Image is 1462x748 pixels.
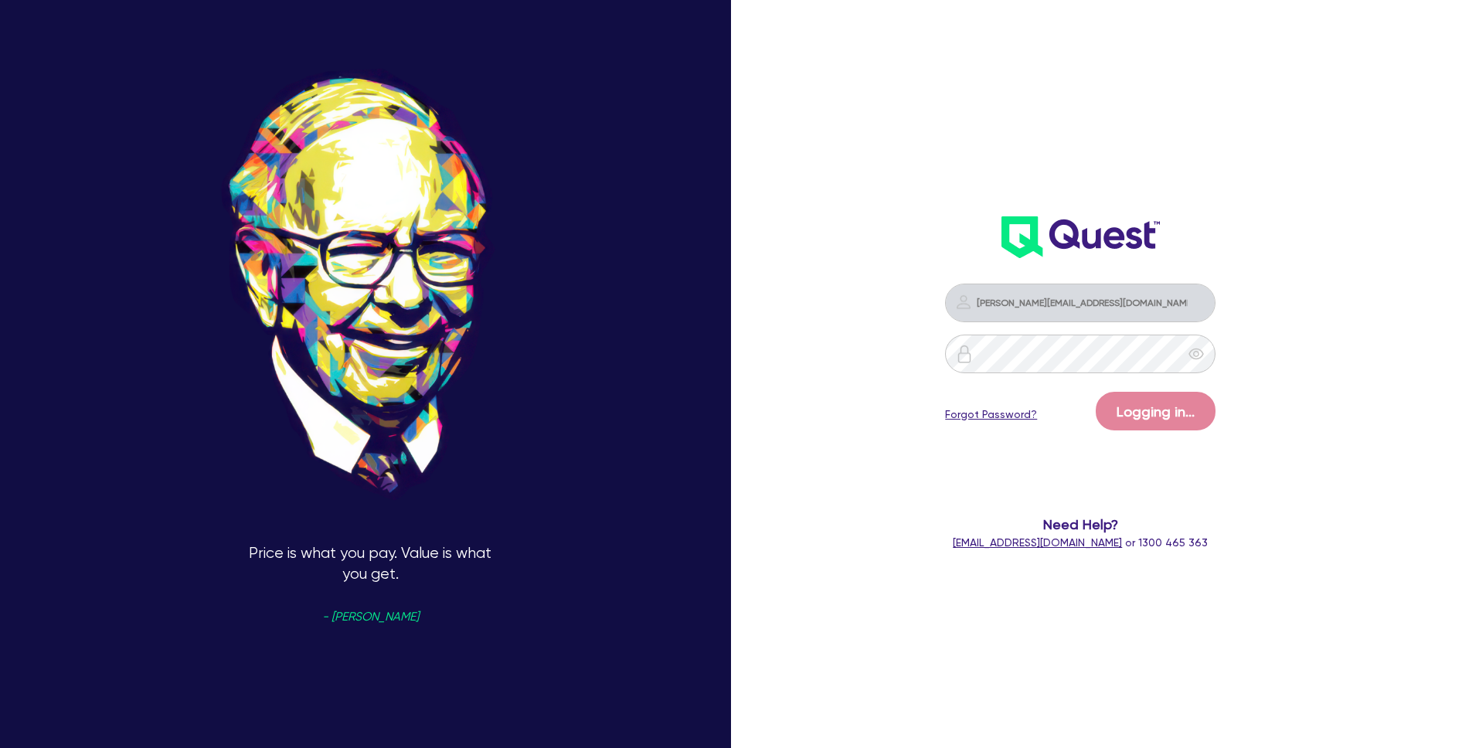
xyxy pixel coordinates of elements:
span: eye [1188,346,1204,362]
img: icon-password [955,345,974,363]
img: icon-password [954,293,973,311]
input: Email address [945,284,1215,322]
a: Forgot Password? [945,406,1037,423]
span: or 1300 465 363 [953,536,1208,549]
a: [EMAIL_ADDRESS][DOMAIN_NAME] [953,536,1122,549]
span: Need Help? [885,514,1277,535]
button: Logging in... [1096,392,1215,430]
img: wH2k97JdezQIQAAAABJRU5ErkJggg== [1001,216,1160,258]
span: - [PERSON_NAME] [322,611,419,623]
